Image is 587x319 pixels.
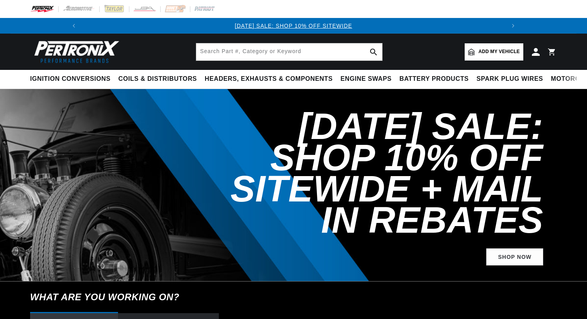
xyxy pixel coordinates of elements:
[336,70,396,88] summary: Engine Swaps
[399,75,469,83] span: Battery Products
[11,282,576,313] h6: What are you working on?
[11,18,576,34] slideshow-component: Translation missing: en.sections.announcements.announcement_bar
[396,70,472,88] summary: Battery Products
[235,23,352,29] a: [DATE] SALE: SHOP 10% OFF SITEWIDE
[82,21,506,30] div: 1 of 3
[30,70,115,88] summary: Ignition Conversions
[115,70,201,88] summary: Coils & Distributors
[82,21,506,30] div: Announcement
[205,75,333,83] span: Headers, Exhausts & Components
[478,48,520,55] span: Add my vehicle
[209,111,543,236] h2: [DATE] SALE: SHOP 10% OFF SITEWIDE + MAIL IN REBATES
[486,248,543,266] a: Shop Now
[340,75,392,83] span: Engine Swaps
[30,38,120,65] img: Pertronix
[465,43,523,61] a: Add my vehicle
[30,75,111,83] span: Ignition Conversions
[476,75,543,83] span: Spark Plug Wires
[472,70,547,88] summary: Spark Plug Wires
[118,75,197,83] span: Coils & Distributors
[505,18,521,34] button: Translation missing: en.sections.announcements.next_announcement
[365,43,382,61] button: search button
[201,70,336,88] summary: Headers, Exhausts & Components
[196,43,382,61] input: Search Part #, Category or Keyword
[66,18,82,34] button: Translation missing: en.sections.announcements.previous_announcement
